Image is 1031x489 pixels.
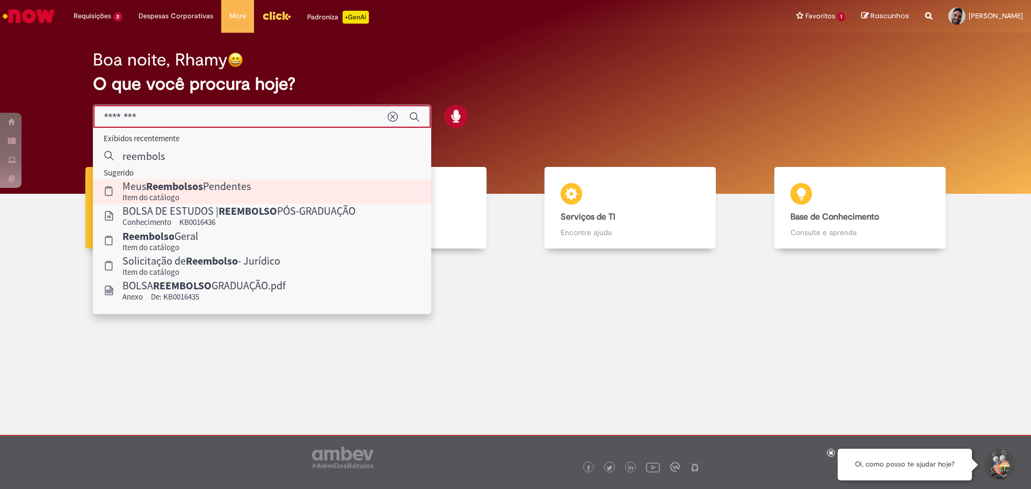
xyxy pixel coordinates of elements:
a: Base de Conhecimento Consulte e aprenda [745,167,975,249]
img: logo_footer_twitter.png [607,465,612,471]
span: 1 [837,12,845,21]
img: click_logo_yellow_360x200.png [262,8,291,24]
span: Despesas Corporativas [139,11,213,21]
a: Rascunhos [861,11,909,21]
img: logo_footer_linkedin.png [628,465,634,471]
p: Encontre ajuda [561,227,700,238]
h2: Boa noite, Rhamy [93,50,228,69]
div: Padroniza [307,11,369,24]
span: Rascunhos [870,11,909,21]
img: logo_footer_ambev_rotulo_gray.png [312,447,374,468]
a: Serviços de TI Encontre ajuda [515,167,745,249]
img: ServiceNow [1,5,56,27]
b: Serviços de TI [561,211,615,222]
img: logo_footer_facebook.png [586,465,591,471]
h2: O que você procura hoje? [93,75,939,93]
div: Oi, como posso te ajudar hoje? [838,449,972,480]
span: 2 [113,12,122,21]
p: +GenAi [343,11,369,24]
span: Favoritos [805,11,835,21]
button: Iniciar Conversa de Suporte [983,449,1015,481]
b: Base de Conhecimento [790,211,879,222]
img: logo_footer_workplace.png [670,462,680,472]
span: More [229,11,246,21]
img: happy-face.png [228,52,243,68]
span: Requisições [74,11,111,21]
p: Consulte e aprenda [790,227,930,238]
img: logo_footer_naosei.png [690,462,700,472]
span: [PERSON_NAME] [969,11,1023,20]
img: logo_footer_youtube.png [646,460,660,474]
a: Tirar dúvidas Tirar dúvidas com Lupi Assist e Gen Ai [56,167,286,249]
